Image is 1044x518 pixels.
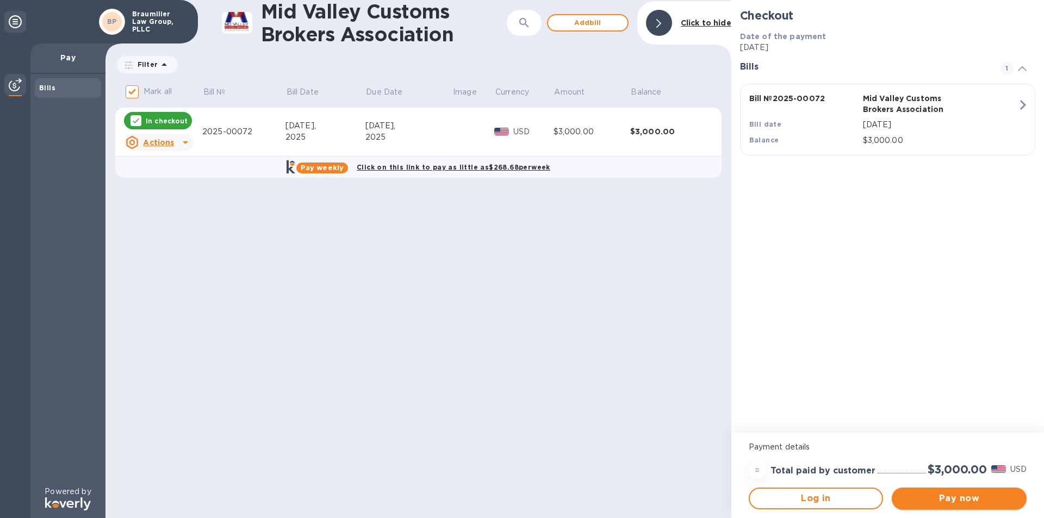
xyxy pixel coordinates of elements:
p: [DATE] [740,42,1035,53]
p: Amount [554,86,585,98]
button: Addbill [547,14,629,32]
b: Date of the payment [740,32,826,41]
h2: $3,000.00 [928,463,987,476]
p: Mid Valley Customs Brokers Association [863,93,972,115]
p: [DATE] [863,119,1017,130]
img: USD [991,465,1006,473]
p: Currency [495,86,529,98]
b: Bill date [749,120,782,128]
u: Actions [143,138,174,147]
div: 2025 [365,132,452,143]
b: Pay weekly [301,164,344,172]
span: Add bill [557,16,619,29]
span: Pay now [900,492,1018,505]
p: In checkout [146,116,188,126]
p: Powered by [45,486,91,497]
div: 2025-00072 [202,126,285,138]
p: Bill № 2025-00072 [749,93,859,104]
span: Balance [631,86,675,98]
p: Braumiller Law Group, PLLC [132,10,187,33]
div: [DATE], [285,120,365,132]
h2: Checkout [740,9,1035,22]
p: Filter [133,60,158,69]
span: Due Date [366,86,417,98]
span: Bill № [203,86,240,98]
p: USD [513,126,554,138]
button: Bill №2025-00072Mid Valley Customs Brokers AssociationBill date[DATE]Balance$3,000.00 [740,84,1035,155]
img: Logo [45,497,91,510]
img: USD [494,128,509,135]
div: [DATE], [365,120,452,132]
p: Image [453,86,477,98]
span: Log in [759,492,874,505]
span: Bill Date [287,86,333,98]
div: 2025 [285,132,365,143]
p: Payment details [749,441,1027,453]
b: BP [107,17,117,26]
button: Pay now [892,488,1027,509]
p: Bill № [203,86,226,98]
p: Bill Date [287,86,319,98]
b: Bills [39,84,55,92]
b: Click on this link to pay as little as $268.68 per week [357,163,550,171]
div: $3,000.00 [554,126,630,138]
p: Due Date [366,86,402,98]
span: Amount [554,86,599,98]
span: 1 [1000,62,1014,75]
p: Balance [631,86,661,98]
p: Pay [39,52,97,63]
div: $3,000.00 [630,126,707,137]
h3: Bills [740,62,987,72]
h3: Total paid by customer [770,466,875,476]
p: $3,000.00 [863,135,1017,146]
div: = [749,461,766,479]
p: Mark all [144,86,172,97]
b: Click to hide [681,18,731,27]
button: Log in [749,488,884,509]
b: Balance [749,136,779,144]
p: USD [1010,464,1027,475]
